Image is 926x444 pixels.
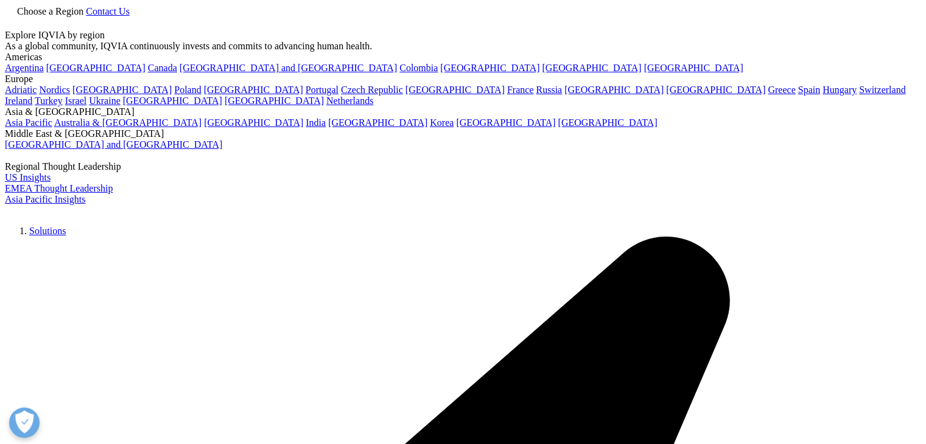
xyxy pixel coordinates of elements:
a: [GEOGRAPHIC_DATA] [328,117,427,128]
a: Argentina [5,63,44,73]
a: India [306,117,326,128]
a: Solutions [29,226,66,236]
button: Open Preferences [9,408,40,438]
a: [GEOGRAPHIC_DATA] [405,85,505,95]
a: France [507,85,534,95]
span: Choose a Region [17,6,83,16]
a: Australia & [GEOGRAPHIC_DATA] [54,117,202,128]
a: Canada [148,63,177,73]
a: [GEOGRAPHIC_DATA] [204,117,303,128]
a: Netherlands [326,95,373,106]
div: Explore IQVIA by region [5,30,921,41]
a: Korea [430,117,454,128]
a: Ukraine [89,95,121,106]
a: Asia Pacific [5,117,52,128]
a: Spain [798,85,820,95]
a: Asia Pacific Insights [5,194,85,204]
a: [GEOGRAPHIC_DATA] [456,117,555,128]
div: Middle East & [GEOGRAPHIC_DATA] [5,128,921,139]
a: [GEOGRAPHIC_DATA] [644,63,743,73]
a: Turkey [35,95,63,106]
a: Adriatic [5,85,37,95]
a: [GEOGRAPHIC_DATA] [440,63,539,73]
a: [GEOGRAPHIC_DATA] [225,95,324,106]
a: Switzerland [859,85,905,95]
a: Greece [768,85,795,95]
div: Americas [5,52,921,63]
a: EMEA Thought Leadership [5,183,113,193]
a: Russia [536,85,563,95]
a: Ireland [5,95,32,106]
a: Poland [174,85,201,95]
div: Regional Thought Leadership [5,161,921,172]
a: [GEOGRAPHIC_DATA] [72,85,172,95]
a: [GEOGRAPHIC_DATA] [666,85,765,95]
a: Israel [65,95,87,106]
a: [GEOGRAPHIC_DATA] and [GEOGRAPHIC_DATA] [180,63,397,73]
a: [GEOGRAPHIC_DATA] [558,117,658,128]
a: [GEOGRAPHIC_DATA] and [GEOGRAPHIC_DATA] [5,139,222,150]
a: Nordics [39,85,70,95]
a: [GEOGRAPHIC_DATA] [204,85,303,95]
a: Colombia [399,63,438,73]
a: Hungary [823,85,857,95]
a: [GEOGRAPHIC_DATA] [542,63,642,73]
a: [GEOGRAPHIC_DATA] [46,63,146,73]
a: Contact Us [86,6,130,16]
div: As a global community, IQVIA continuously invests and commits to advancing human health. [5,41,921,52]
a: US Insights [5,172,51,182]
div: Asia & [GEOGRAPHIC_DATA] [5,106,921,117]
a: Portugal [306,85,338,95]
a: Czech Republic [341,85,403,95]
a: [GEOGRAPHIC_DATA] [564,85,664,95]
a: [GEOGRAPHIC_DATA] [123,95,222,106]
div: Europe [5,74,921,85]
